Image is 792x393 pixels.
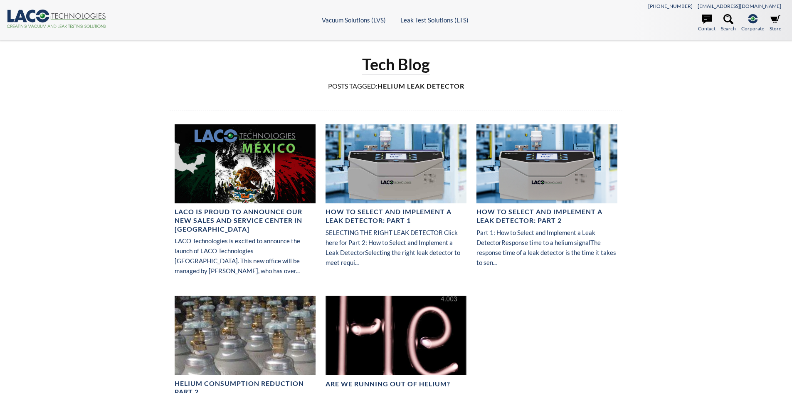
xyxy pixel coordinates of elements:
a: Vacuum Solutions (LVS) [322,16,386,24]
a: [PHONE_NUMBER] [648,3,693,9]
p: LACO Technologies is excited to announce the launch of LACO Technologies [GEOGRAPHIC_DATA]. This ... [175,236,316,276]
h4: Helium Leak Detector [170,82,623,91]
a: Search [721,14,736,32]
a: [EMAIL_ADDRESS][DOMAIN_NAME] [698,3,781,9]
a: How to Select and Implement a Leak Detector: Part 1SELECTING THE RIGHT LEAK DETECTOR Click here f... [326,124,466,274]
h1: Tech Blog [362,54,430,75]
h4: How to Select and Implement a Leak Detector: Part 2 [476,208,617,225]
span: Posts Tagged: [328,82,377,90]
a: Leak Test Solutions (LTS) [400,16,469,24]
h4: How to Select and Implement a Leak Detector: Part 1 [326,208,466,225]
h4: Are We Running Out of Helium? [326,380,450,388]
p: SELECTING THE RIGHT LEAK DETECTOR Click here for Part 2: How to Select and Implement a Leak Detec... [326,227,466,267]
a: Contact [698,14,716,32]
span: Corporate [741,25,764,32]
h4: LACO is Proud to Announce Our New Sales and Service Center in [GEOGRAPHIC_DATA] [175,208,316,233]
p: Part 1: How to Select and Implement a Leak DetectorResponse time to a helium signalThe response t... [476,227,617,267]
a: Store [770,14,781,32]
a: How to Select and Implement a Leak Detector: Part 2Part 1: How to Select and Implement a Leak Det... [476,124,617,274]
a: LACO is Proud to Announce Our New Sales and Service Center in [GEOGRAPHIC_DATA]LACO Technologies ... [175,124,316,282]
